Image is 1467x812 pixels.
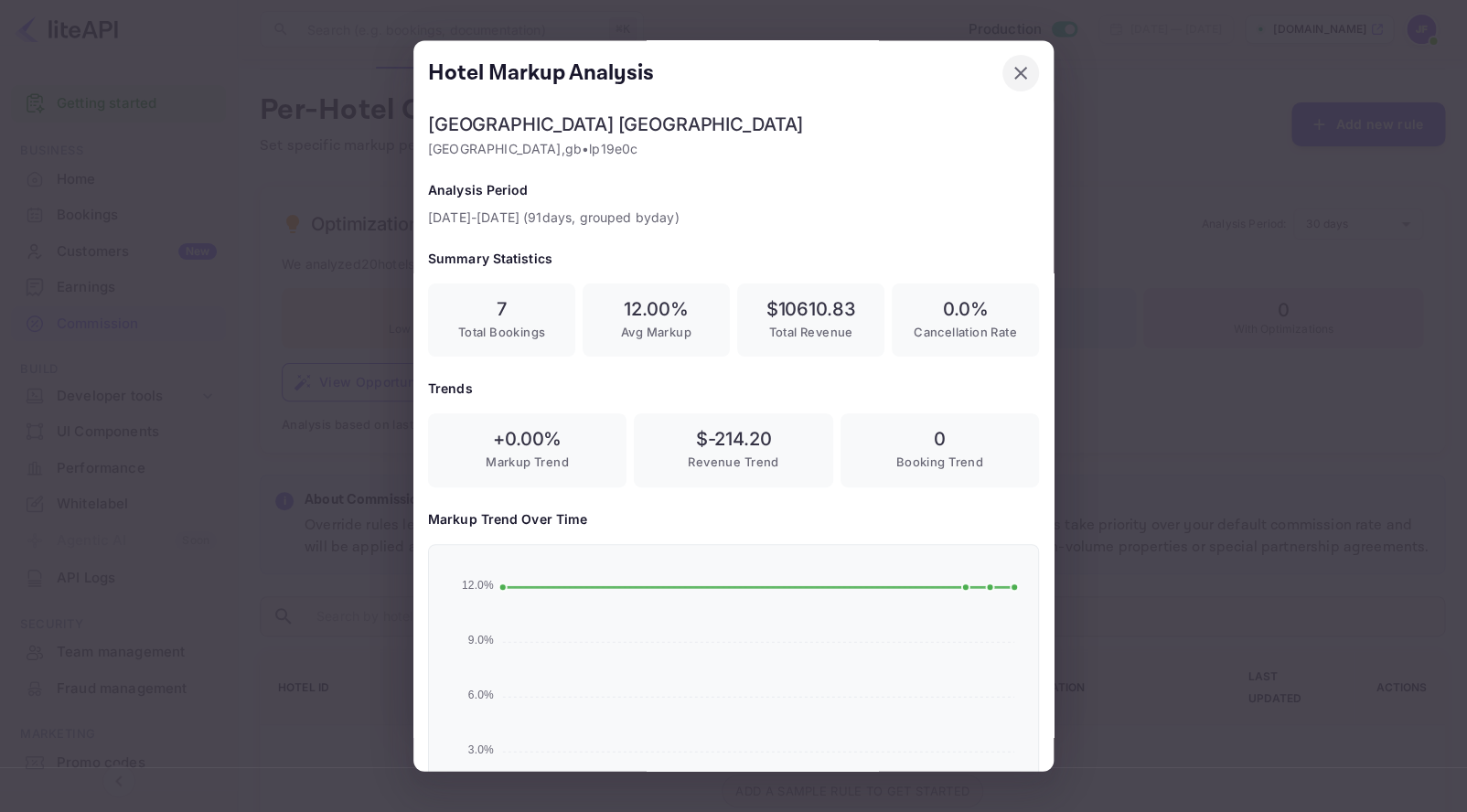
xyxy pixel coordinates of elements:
h6: 0 [855,429,1024,451]
h6: $ -214.20 [648,429,818,451]
h6: Trends [428,379,1039,400]
h6: + 0.00 % [443,429,612,451]
span: Avg Markup [621,325,691,339]
h6: Markup Trend Over Time [428,509,1039,529]
h6: Summary Statistics [428,249,1039,269]
span: Total Bookings [458,325,546,339]
tspan: 3.0% [468,743,494,756]
h6: 0.0 % [906,298,1024,320]
span: Markup Trend [486,455,569,470]
h6: $ 10610.83 [752,298,870,320]
span: Revenue Trend [688,455,778,470]
h6: Analysis Period [428,180,1039,200]
span: Total Revenue [768,325,852,339]
p: [GEOGRAPHIC_DATA] , gb • lp19e0c [428,139,1039,158]
h6: 7 [443,298,561,320]
p: [DATE] - [DATE] ( 91 days, grouped by day ) [428,208,1039,227]
h6: 12.00 % [597,298,715,320]
tspan: 6.0% [468,689,494,701]
h5: Hotel Markup Analysis [428,59,654,88]
h6: [GEOGRAPHIC_DATA] [GEOGRAPHIC_DATA] [428,113,1039,135]
span: Cancellation Rate [914,325,1017,339]
span: Booking Trend [896,455,983,470]
tspan: 12.0% [462,579,494,592]
tspan: 9.0% [468,634,494,646]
